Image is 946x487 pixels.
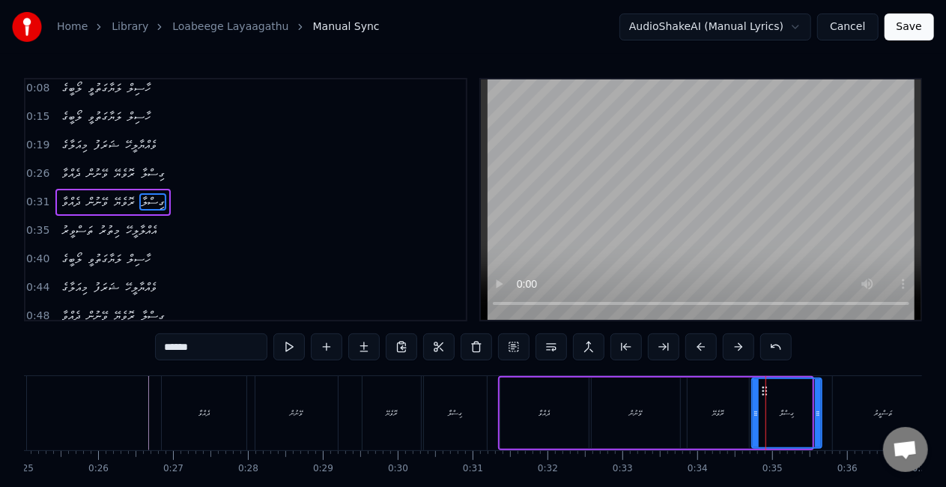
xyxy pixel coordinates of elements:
[60,193,82,211] span: ދެއްވާ
[238,463,258,475] div: 0:28
[97,222,121,239] span: މިތުރު
[85,307,109,324] span: ވޭނުން
[26,195,49,210] span: 0:31
[291,408,303,419] div: ވޭނުން
[60,222,94,239] span: ތަސްވީރު
[124,222,158,239] span: އެއްލާލީހޭ
[60,136,89,154] span: މިއަލާގެ
[85,165,109,182] span: ވޭނުން
[885,13,934,40] button: Save
[112,165,136,182] span: ރޮވެޔޭ
[198,408,210,419] div: ދެއްވާ
[713,408,724,419] div: ރޮވެޔޭ
[85,193,109,211] span: ވޭނުން
[762,463,783,475] div: 0:35
[172,19,288,34] a: Loabeege Layaagathu
[883,427,928,472] div: Open chat
[88,463,109,475] div: 0:26
[313,463,333,475] div: 0:29
[313,19,380,34] span: Manual Sync
[26,166,49,181] span: 0:26
[26,309,49,324] span: 0:48
[539,408,551,419] div: ދެއްވާ
[538,463,558,475] div: 0:32
[126,250,152,267] span: ހާސިލް
[780,408,794,419] div: ގިސްލާ
[139,165,166,182] span: ގިސްލާ
[12,12,42,42] img: youka
[817,13,878,40] button: Cancel
[60,307,82,324] span: ދެއްވާ
[92,136,121,154] span: ޝަރަފު
[613,463,633,475] div: 0:33
[26,223,49,238] span: 0:35
[388,463,408,475] div: 0:30
[13,463,34,475] div: 0:25
[26,109,49,124] span: 0:15
[139,193,166,211] span: ގިސްލާ
[688,463,708,475] div: 0:34
[86,79,123,97] span: ލަޔާގަތުވީ
[60,250,83,267] span: ލޯބީގެ
[60,279,89,296] span: މިއަލާގެ
[86,250,123,267] span: ލަޔާގަތުވީ
[92,279,121,296] span: ޝަރަފު
[126,108,152,125] span: ހާސިލް
[57,19,380,34] nav: breadcrumb
[874,408,892,419] div: ތަސްވީރު
[126,79,152,97] span: ހާސިލް
[386,408,398,419] div: ރޮވެޔޭ
[112,307,136,324] span: ރޮވެޔޭ
[60,108,83,125] span: ލޯބީގެ
[86,108,123,125] span: ލަޔާގަތުވީ
[60,165,82,182] span: ދެއްވާ
[837,463,858,475] div: 0:36
[139,307,166,324] span: ގިސްލާ
[124,279,158,296] span: ވެއްޔާލީހޭ
[112,193,136,211] span: ރޮވެޔޭ
[60,79,83,97] span: ލޯބީގެ
[57,19,88,34] a: Home
[463,463,483,475] div: 0:31
[26,280,49,295] span: 0:44
[630,408,643,419] div: ވޭނުން
[26,252,49,267] span: 0:40
[26,138,49,153] span: 0:19
[112,19,148,34] a: Library
[124,136,158,154] span: ވެއްޔާލީހޭ
[26,81,49,96] span: 0:08
[449,408,463,419] div: ގިސްލާ
[163,463,184,475] div: 0:27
